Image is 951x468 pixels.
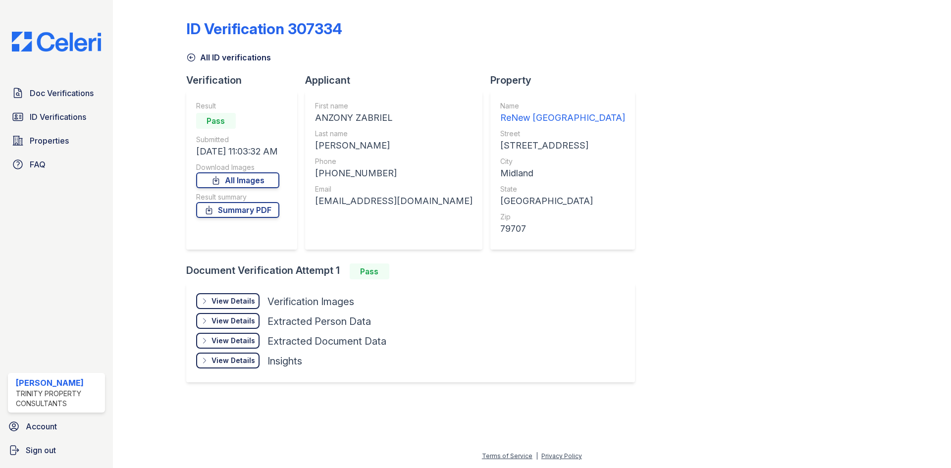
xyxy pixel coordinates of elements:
div: View Details [211,316,255,326]
div: Verification [186,73,305,87]
div: ReNew [GEOGRAPHIC_DATA] [500,111,625,125]
div: Result [196,101,279,111]
a: Doc Verifications [8,83,105,103]
a: Sign out [4,440,109,460]
div: [EMAIL_ADDRESS][DOMAIN_NAME] [315,194,473,208]
div: View Details [211,356,255,365]
div: Property [490,73,643,87]
div: [DATE] 11:03:32 AM [196,145,279,158]
div: Email [315,184,473,194]
div: [PERSON_NAME] [315,139,473,153]
div: | [536,452,538,460]
div: ANZONY ZABRIEL [315,111,473,125]
a: FAQ [8,155,105,174]
a: Terms of Service [482,452,532,460]
div: Extracted Document Data [267,334,386,348]
a: Properties [8,131,105,151]
a: Account [4,416,109,436]
div: City [500,156,625,166]
a: Name ReNew [GEOGRAPHIC_DATA] [500,101,625,125]
div: Extracted Person Data [267,314,371,328]
div: Insights [267,354,302,368]
div: [STREET_ADDRESS] [500,139,625,153]
div: Trinity Property Consultants [16,389,101,409]
div: Name [500,101,625,111]
div: Pass [196,113,236,129]
span: FAQ [30,158,46,170]
img: CE_Logo_Blue-a8612792a0a2168367f1c8372b55b34899dd931a85d93a1a3d3e32e68fde9ad4.png [4,32,109,52]
div: Zip [500,212,625,222]
a: ID Verifications [8,107,105,127]
div: Phone [315,156,473,166]
span: Doc Verifications [30,87,94,99]
a: Privacy Policy [541,452,582,460]
div: View Details [211,296,255,306]
div: View Details [211,336,255,346]
div: First name [315,101,473,111]
div: 79707 [500,222,625,236]
a: All ID verifications [186,52,271,63]
a: Summary PDF [196,202,279,218]
span: Account [26,420,57,432]
div: Submitted [196,135,279,145]
div: Last name [315,129,473,139]
div: [PERSON_NAME] [16,377,101,389]
a: All Images [196,172,279,188]
span: Sign out [26,444,56,456]
div: Street [500,129,625,139]
div: Download Images [196,162,279,172]
div: Applicant [305,73,490,87]
div: [GEOGRAPHIC_DATA] [500,194,625,208]
div: Document Verification Attempt 1 [186,263,643,279]
div: [PHONE_NUMBER] [315,166,473,180]
span: Properties [30,135,69,147]
div: State [500,184,625,194]
div: Result summary [196,192,279,202]
div: ID Verification 307334 [186,20,342,38]
div: Pass [350,263,389,279]
span: ID Verifications [30,111,86,123]
div: Midland [500,166,625,180]
div: Verification Images [267,295,354,309]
